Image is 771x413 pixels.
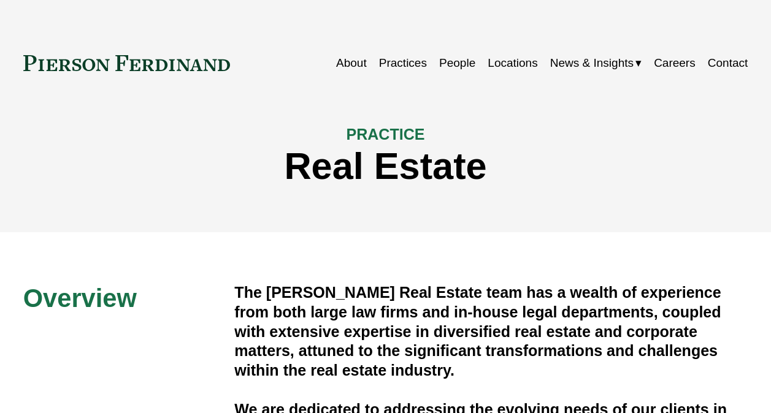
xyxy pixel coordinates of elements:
[23,284,137,313] span: Overview
[550,51,642,75] a: folder dropdown
[346,126,424,143] span: PRACTICE
[336,51,367,75] a: About
[488,51,537,75] a: Locations
[379,51,427,75] a: Practices
[23,145,748,188] h1: Real Estate
[234,283,748,381] h4: The [PERSON_NAME] Real Estate team has a wealth of experience from both large law firms and in-ho...
[654,51,696,75] a: Careers
[439,51,475,75] a: People
[708,51,748,75] a: Contact
[550,53,634,74] span: News & Insights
